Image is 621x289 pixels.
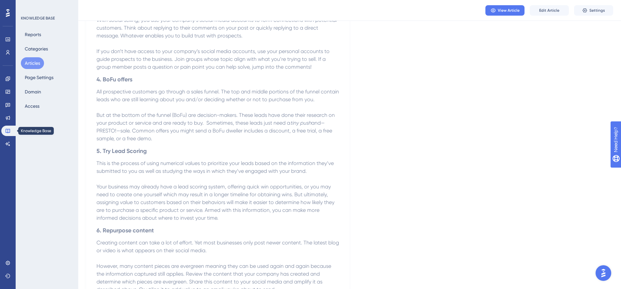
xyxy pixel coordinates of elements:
button: Access [21,100,43,112]
span: Settings [589,8,605,13]
span: All prospective customers go through a sales funnel. The top and middle portions of the funnel co... [96,89,340,103]
span: But at the bottom of the funnel (BoFu) are decision-makers. These leads have done their research ... [96,112,336,126]
button: Categories [21,43,52,55]
button: Reports [21,29,45,40]
span: Need Help? [15,2,41,9]
button: Domain [21,86,45,98]
em: tiny push [290,120,311,126]
strong: 6. Repurpose content [96,227,154,234]
button: Articles [21,57,44,69]
span: If you don’t have access to your company’s social media accounts, use your personal accounts to g... [96,48,331,70]
span: and—PRESTO!—sale. Common offers you might send a BoFu dweller includes a discount, a free trial, ... [96,120,333,142]
div: KNOWLEDGE BASE [21,16,55,21]
span: Your business may already have a lead scoring system, offering quick win opportunities, or you ma... [96,184,336,221]
strong: 4. BoFu offers [96,76,132,83]
button: Edit Article [530,5,569,16]
button: Page Settings [21,72,57,83]
span: This is the process of using numerical values to prioritize your leads based on the information t... [96,160,335,174]
span: Creating content can take a lot of effort. Yet most businesses only post newer content. The lates... [96,240,340,254]
iframe: UserGuiding AI Assistant Launcher [594,263,613,283]
span: Edit Article [539,8,559,13]
span: View Article [498,8,520,13]
button: Settings [574,5,613,16]
strong: 5. Try Lead Scoring [96,147,147,155]
span: With social selling, you use your company’s social media accounts to form connections with potent... [96,17,338,39]
button: View Article [485,5,525,16]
